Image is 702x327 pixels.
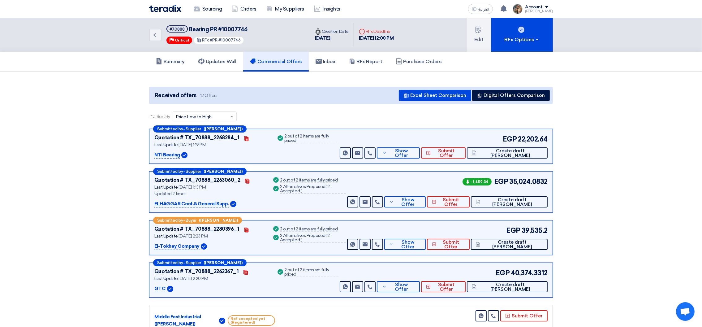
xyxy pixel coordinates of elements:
[284,134,338,143] div: 2 out of 2 items are fully priced
[176,114,212,120] span: Price Low to High
[676,302,695,321] a: Open chat
[389,52,449,72] a: Purchase Orders
[153,168,247,175] div: –
[509,177,548,187] span: 35,024.0832
[280,184,330,194] span: 2 Accepted,
[200,93,217,98] span: 12 Offers
[154,190,265,197] div: Updated 2 times
[154,268,239,275] div: Quotation # TX_70888_2262367_1
[154,177,240,184] div: Quotation # TX_70888_2263060_2
[384,239,426,250] button: Show Offer
[219,318,225,324] img: Verified Account
[482,240,543,249] span: Create draft [PERSON_NAME]
[315,35,349,42] div: [DATE]
[156,59,185,65] h5: Summary
[427,196,470,207] button: Submit Offer
[198,59,236,65] h5: Updates Wall
[157,127,183,131] span: Submitted by
[186,261,201,265] span: Supplier
[179,185,206,190] span: [DATE] 1:13 PM
[513,4,523,14] img: file_1710751448746.jpg
[192,52,243,72] a: Updates Wall
[309,2,345,16] a: Insights
[478,7,489,11] span: العربية
[525,10,553,13] div: [PERSON_NAME]
[170,27,185,31] div: #70888
[503,134,517,144] span: EGP
[471,196,548,207] button: Create draft [PERSON_NAME]
[189,26,248,33] span: Bearing PR #10007746
[181,152,187,158] img: Verified Account
[478,282,543,292] span: Create draft [PERSON_NAME]
[432,282,461,292] span: Submit Offer
[149,52,192,72] a: Summary
[199,218,238,222] b: ([PERSON_NAME])
[399,90,471,101] button: Excel Sheet Comparison
[349,59,382,65] h5: RFx Report
[167,286,173,292] img: Verified Account
[155,91,196,100] span: Received offers
[377,147,420,159] button: Show Offer
[154,225,239,233] div: Quotation # TX_70888_2280396_1
[204,261,243,265] b: ([PERSON_NAME])
[472,90,550,101] button: Digital Offers Comparison
[388,149,415,158] span: Show Offer
[261,2,309,16] a: My Suppliers
[154,200,229,208] p: ELHAGGAR Cont.& General Supp.
[149,5,181,12] img: Teradix logo
[496,268,510,278] span: EGP
[494,177,508,187] span: EGP
[421,147,466,159] button: Submit Offer
[189,2,227,16] a: Sourcing
[280,185,346,194] div: 2 Alternatives Proposed
[154,185,178,190] span: Last Update
[396,59,442,65] h5: Purchase Orders
[154,142,178,147] span: Last Update
[201,243,207,250] img: Verified Account
[210,38,241,42] span: #PR #10007746
[359,28,394,35] div: RFx Deadline
[204,127,243,131] b: ([PERSON_NAME])
[316,59,336,65] h5: Inbox
[280,233,330,242] span: 2 Accepted,
[467,18,491,52] button: Edit
[153,259,247,266] div: –
[154,243,200,250] p: El-Tokhey Company
[250,59,302,65] h5: Commercial Offers
[421,281,466,292] button: Submit Offer
[463,178,492,185] span: -1,459.34
[467,281,548,292] button: Create draft [PERSON_NAME]
[153,217,242,224] div: –
[243,52,309,72] a: Commercial Offers
[467,147,548,159] button: Create draft [PERSON_NAME]
[175,38,189,42] span: Critical
[154,134,239,142] div: Quotation # TX_70888_2268284_1
[506,225,520,236] span: EGP
[280,227,338,232] div: 2 out of 2 items are fully priced
[342,52,389,72] a: RFx Report
[491,18,553,52] button: RFx Options
[301,188,303,194] span: )
[179,142,206,147] span: [DATE] 1:19 PM
[377,281,420,292] button: Show Offer
[395,198,421,207] span: Show Offer
[202,38,209,42] span: RFx
[525,5,543,10] div: Account
[227,2,261,16] a: Orders
[204,169,243,173] b: ([PERSON_NAME])
[154,151,180,159] p: NTI Bearing
[179,276,208,281] span: [DATE] 2:20 PM
[522,225,548,236] span: 39,535.2
[186,218,196,222] span: Buyer
[384,196,426,207] button: Show Offer
[325,233,327,238] span: (
[154,233,178,239] span: Last Update
[395,240,421,249] span: Show Offer
[432,149,461,158] span: Submit Offer
[482,198,543,207] span: Create draft [PERSON_NAME]
[280,178,338,183] div: 2 out of 2 items are fully priced
[157,169,183,173] span: Submitted by
[511,268,548,278] span: 40,374.3312
[280,233,346,243] div: 2 Alternatives Proposed
[309,52,342,72] a: Inbox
